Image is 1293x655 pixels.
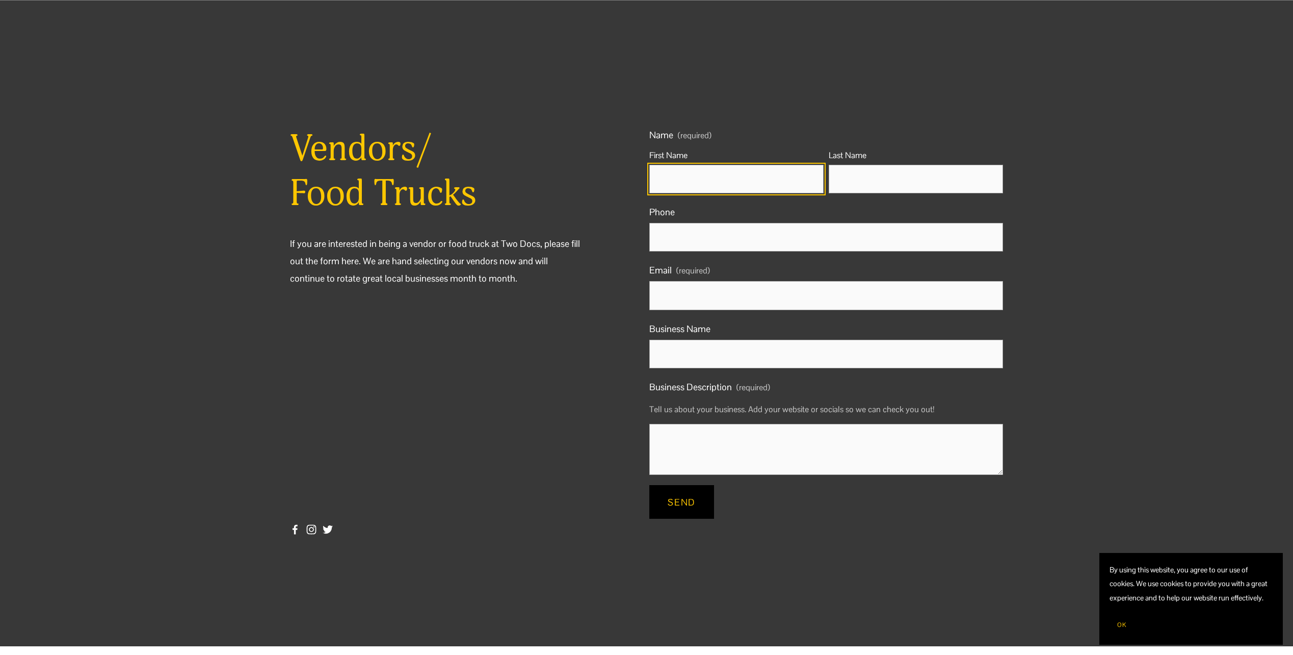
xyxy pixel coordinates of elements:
a: Facebook [290,524,300,535]
p: Tell us about your business. Add your website or socials so we can check you out! [649,398,1003,422]
div: Last Name [829,148,1003,165]
a: twitter-unauth [323,524,333,535]
section: Cookie banner [1099,553,1283,645]
button: SendSend [649,485,714,519]
h2: Vendors/ Food Trucks [290,127,584,217]
button: OK [1110,615,1134,635]
span: (required) [736,380,770,396]
span: Name [649,127,673,144]
span: OK [1117,621,1126,629]
a: instagram-unauth [306,524,316,535]
span: (required) [678,132,711,140]
span: (required) [676,263,710,279]
span: Email [649,262,672,279]
span: Phone [649,204,675,221]
div: First Name [649,148,824,165]
span: Send [668,496,696,508]
span: Business Name [649,320,710,338]
span: Business Description [649,379,732,396]
p: If you are interested in being a vendor or food truck at Two Docs, please fill out the form here.... [290,235,584,288]
p: By using this website, you agree to our use of cookies. We use cookies to provide you with a grea... [1110,563,1273,605]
